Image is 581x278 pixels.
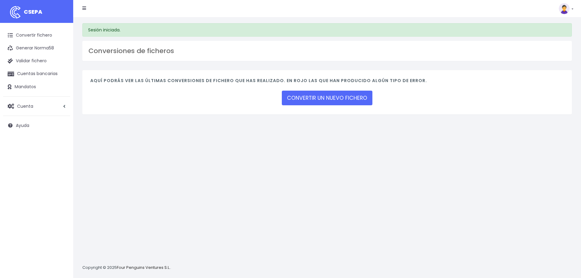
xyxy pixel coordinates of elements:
span: Ayuda [16,122,29,128]
a: Cuentas bancarias [3,67,70,80]
a: Cuenta [3,100,70,113]
a: Generar Norma58 [3,42,70,55]
span: Cuenta [17,103,33,109]
img: logo [8,5,23,20]
img: profile [559,3,570,14]
a: Four Penguins Ventures S.L. [117,265,170,270]
a: Validar fichero [3,55,70,67]
h4: Aquí podrás ver las últimas conversiones de fichero que has realizado. En rojo las que han produc... [90,78,564,86]
span: CSEPA [24,8,42,16]
a: Convertir fichero [3,29,70,42]
a: Ayuda [3,119,70,132]
a: Mandatos [3,81,70,93]
p: Copyright © 2025 . [82,265,171,271]
div: Sesión iniciada. [82,23,572,37]
h3: Conversiones de ficheros [88,47,566,55]
a: CONVERTIR UN NUEVO FICHERO [282,91,372,105]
